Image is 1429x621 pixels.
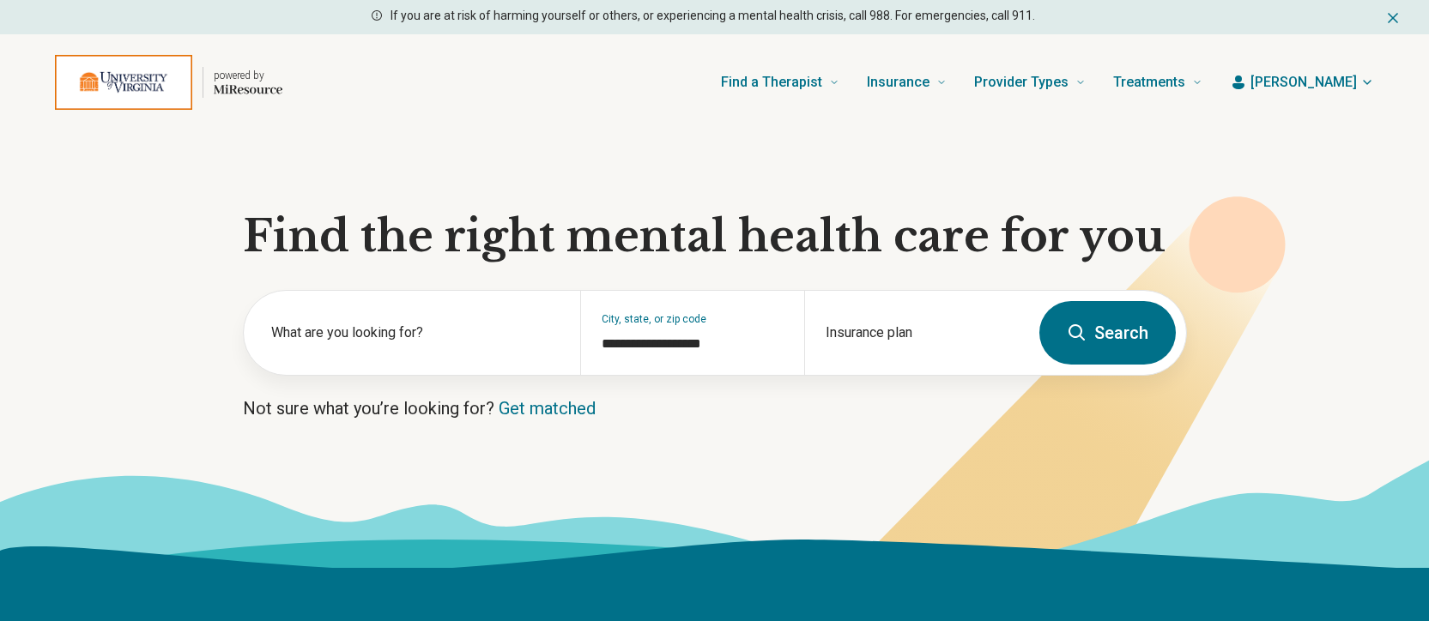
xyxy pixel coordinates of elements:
[1039,301,1176,365] button: Search
[243,396,1187,420] p: Not sure what you’re looking for?
[271,323,560,343] label: What are you looking for?
[391,7,1035,25] p: If you are at risk of harming yourself or others, or experiencing a mental health crisis, call 98...
[243,211,1187,262] h1: Find the right mental health care for you
[974,70,1069,94] span: Provider Types
[214,69,282,82] p: powered by
[721,70,822,94] span: Find a Therapist
[1230,72,1374,93] button: [PERSON_NAME]
[867,48,947,117] a: Insurance
[867,70,929,94] span: Insurance
[1113,70,1185,94] span: Treatments
[499,398,596,419] a: Get matched
[1250,72,1357,93] span: [PERSON_NAME]
[1113,48,1202,117] a: Treatments
[721,48,839,117] a: Find a Therapist
[1384,7,1402,27] button: Dismiss
[55,55,282,110] a: Home page
[974,48,1086,117] a: Provider Types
